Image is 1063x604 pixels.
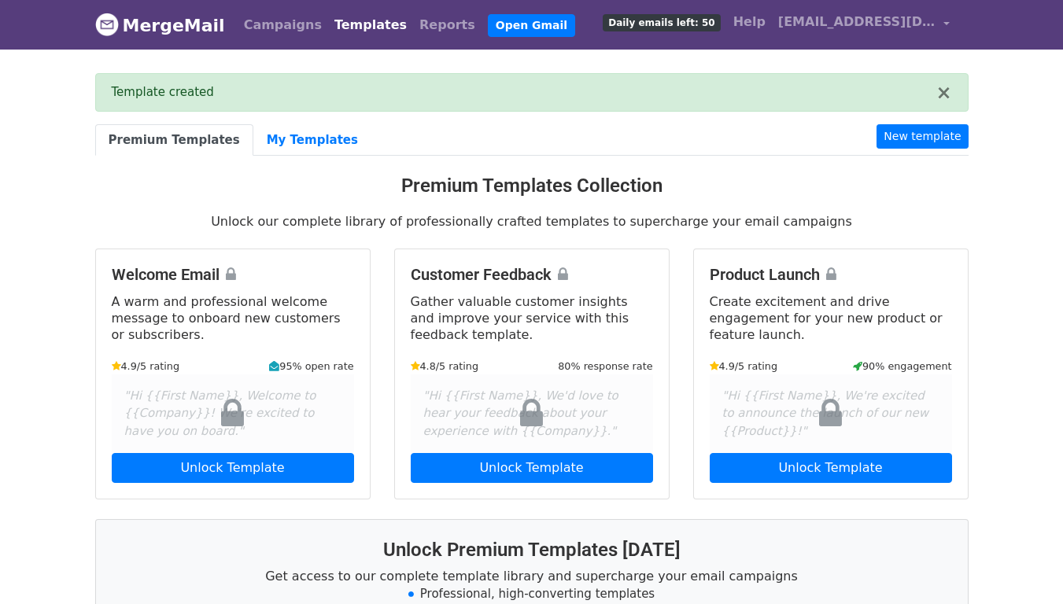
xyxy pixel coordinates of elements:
small: 4.8/5 rating [411,359,479,374]
a: Premium Templates [95,124,253,157]
h3: Unlock Premium Templates [DATE] [115,539,949,562]
a: Daily emails left: 50 [596,6,726,38]
a: Unlock Template [411,453,653,483]
small: 4.9/5 rating [112,359,180,374]
small: 90% engagement [853,359,952,374]
span: [EMAIL_ADDRESS][DOMAIN_NAME] [778,13,936,31]
h4: Product Launch [710,265,952,284]
small: 80% response rate [558,359,652,374]
p: Get access to our complete template library and supercharge your email campaigns [115,568,949,584]
a: Campaigns [238,9,328,41]
a: Unlock Template [112,453,354,483]
a: Open Gmail [488,14,575,37]
p: A warm and professional welcome message to onboard new customers or subscribers. [112,293,354,343]
small: 95% open rate [269,359,353,374]
button: × [936,83,951,102]
div: "Hi {{First Name}}, Welcome to {{Company}}! We're excited to have you on board." [112,374,354,453]
a: Reports [413,9,482,41]
p: Unlock our complete library of professionally crafted templates to supercharge your email campaigns [95,213,969,230]
a: [EMAIL_ADDRESS][DOMAIN_NAME] [772,6,956,43]
h4: Customer Feedback [411,265,653,284]
h4: Welcome Email [112,265,354,284]
a: New template [877,124,968,149]
li: Professional, high-converting templates [115,585,949,603]
span: Daily emails left: 50 [603,14,720,31]
p: Create excitement and drive engagement for your new product or feature launch. [710,293,952,343]
a: Help [727,6,772,38]
img: MergeMail logo [95,13,119,36]
p: Gather valuable customer insights and improve your service with this feedback template. [411,293,653,343]
h3: Premium Templates Collection [95,175,969,197]
a: MergeMail [95,9,225,42]
a: Unlock Template [710,453,952,483]
a: Templates [328,9,413,41]
div: "Hi {{First Name}}, We'd love to hear your feedback about your experience with {{Company}}." [411,374,653,453]
div: Template created [112,83,936,101]
small: 4.9/5 rating [710,359,778,374]
a: My Templates [253,124,371,157]
div: "Hi {{First Name}}, We're excited to announce the launch of our new {{Product}}!" [710,374,952,453]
